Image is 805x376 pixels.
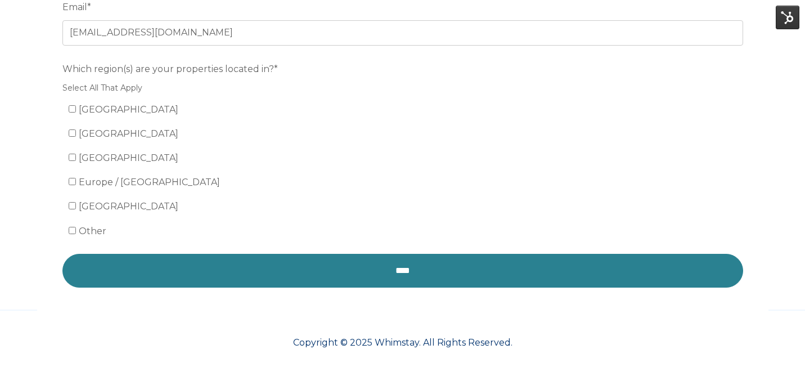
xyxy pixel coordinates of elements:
[69,202,76,209] input: [GEOGRAPHIC_DATA]
[62,60,278,78] span: Which region(s) are your properties located in?*
[69,105,76,113] input: [GEOGRAPHIC_DATA]
[79,201,178,212] span: [GEOGRAPHIC_DATA]
[79,226,106,236] span: Other
[776,6,799,29] img: HubSpot Tools Menu Toggle
[69,154,76,161] input: [GEOGRAPHIC_DATA]
[69,129,76,137] input: [GEOGRAPHIC_DATA]
[69,227,76,234] input: Other
[79,104,178,115] span: [GEOGRAPHIC_DATA]
[69,178,76,185] input: Europe / [GEOGRAPHIC_DATA]
[79,177,220,187] span: Europe / [GEOGRAPHIC_DATA]
[62,82,743,94] legend: Select All That Apply
[79,153,178,163] span: [GEOGRAPHIC_DATA]
[37,336,768,350] p: Copyright © 2025 Whimstay. All Rights Reserved.
[79,128,178,139] span: [GEOGRAPHIC_DATA]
